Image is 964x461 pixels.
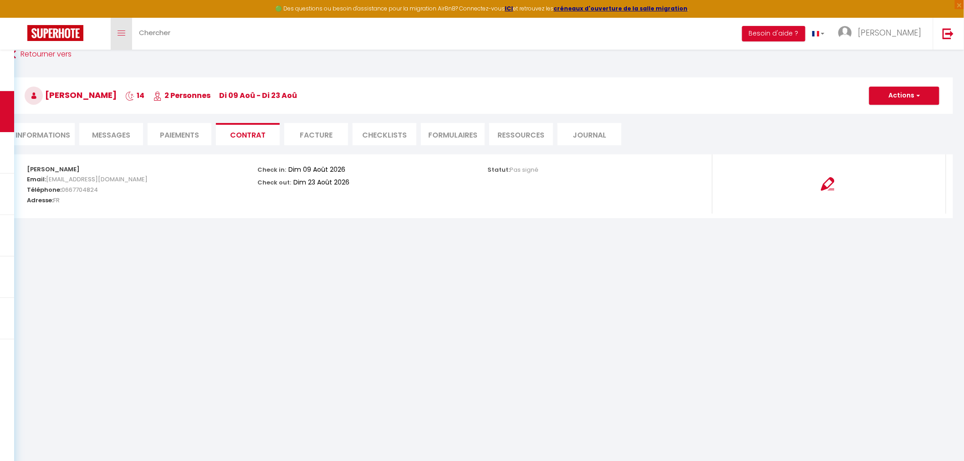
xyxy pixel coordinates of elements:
li: CHECKLISTS [353,123,416,145]
button: Ouvrir le widget de chat LiveChat [7,4,35,31]
span: FR [53,194,60,207]
span: Chercher [139,28,170,37]
a: ICI [505,5,513,12]
img: Super Booking [27,25,83,41]
span: Pas signé [510,165,539,174]
span: 14 [125,90,144,101]
a: ... [PERSON_NAME] [831,18,933,50]
span: [EMAIL_ADDRESS][DOMAIN_NAME] [46,173,148,186]
a: Chercher [132,18,177,50]
strong: Email: [27,175,46,184]
li: Ressources [489,123,553,145]
span: [PERSON_NAME] [25,89,117,101]
li: Paiements [148,123,211,145]
button: Besoin d'aide ? [742,26,805,41]
strong: Téléphone: [27,185,62,194]
span: 0667704824 [62,183,98,196]
img: ... [838,26,852,40]
span: Messages [92,130,130,140]
img: signing-contract [821,177,835,191]
p: Statut: [488,164,539,174]
span: [PERSON_NAME] [858,27,922,38]
li: Facture [284,123,348,145]
li: Contrat [216,123,280,145]
p: Check out: [257,176,291,187]
button: Actions [869,87,939,105]
img: logout [943,28,954,39]
li: Journal [558,123,621,145]
strong: [PERSON_NAME] [27,165,80,174]
a: Retourner vers [11,46,953,63]
a: créneaux d'ouverture de la salle migration [554,5,688,12]
span: di 09 Aoû - di 23 Aoû [219,90,297,101]
span: 2 Personnes [153,90,210,101]
li: FORMULAIRES [421,123,485,145]
li: Informations [11,123,75,145]
strong: Adresse: [27,196,53,205]
p: Check in: [257,164,286,174]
